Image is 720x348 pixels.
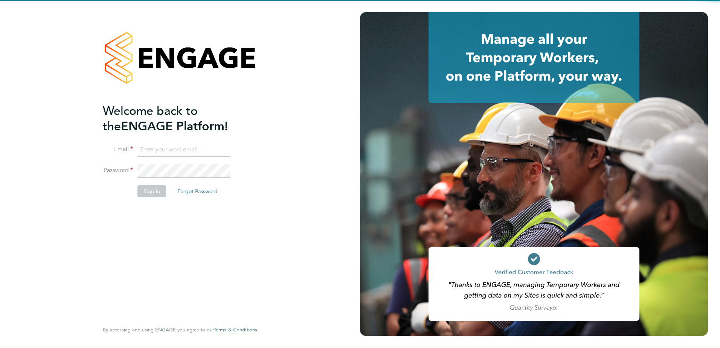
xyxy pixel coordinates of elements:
[103,327,257,333] span: By accessing and using ENGAGE you agree to our
[214,327,257,333] span: Terms & Conditions
[214,327,257,333] a: Terms & Conditions
[171,185,224,197] button: Forgot Password
[103,104,198,134] span: Welcome back to the
[103,103,250,134] h2: ENGAGE Platform!
[103,166,133,174] label: Password
[137,185,166,197] button: Sign In
[103,145,133,153] label: Email
[137,143,230,157] input: Enter your work email...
